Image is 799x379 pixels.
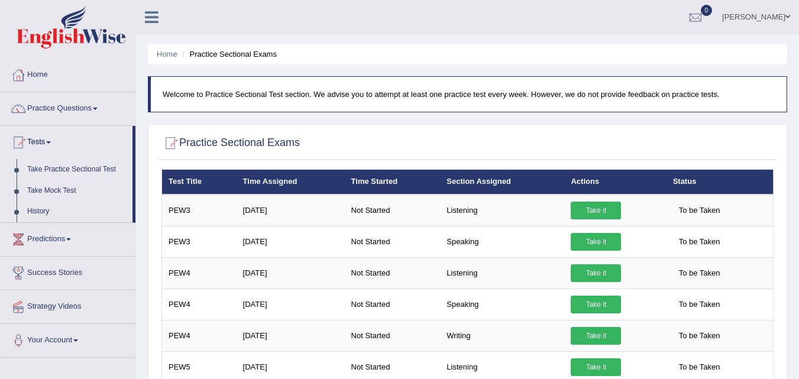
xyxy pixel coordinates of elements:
[179,48,277,60] li: Practice Sectional Exams
[22,159,132,180] a: Take Practice Sectional Test
[440,257,564,289] td: Listening
[571,327,621,345] a: Take it
[1,92,135,122] a: Practice Questions
[673,327,726,345] span: To be Taken
[22,201,132,222] a: History
[571,296,621,313] a: Take it
[673,264,726,282] span: To be Taken
[673,296,726,313] span: To be Taken
[440,195,564,226] td: Listening
[161,134,300,152] h2: Practice Sectional Exams
[440,170,564,195] th: Section Assigned
[237,170,345,195] th: Time Assigned
[162,257,237,289] td: PEW4
[673,202,726,219] span: To be Taken
[345,257,441,289] td: Not Started
[673,233,726,251] span: To be Taken
[162,195,237,226] td: PEW3
[345,195,441,226] td: Not Started
[345,320,441,351] td: Not Started
[237,257,345,289] td: [DATE]
[162,289,237,320] td: PEW4
[1,257,135,286] a: Success Stories
[673,358,726,376] span: To be Taken
[701,5,713,16] span: 0
[162,320,237,351] td: PEW4
[1,126,132,156] a: Tests
[162,170,237,195] th: Test Title
[667,170,774,195] th: Status
[1,223,135,252] a: Predictions
[163,89,775,100] p: Welcome to Practice Sectional Test section. We advise you to attempt at least one practice test e...
[237,226,345,257] td: [DATE]
[564,170,666,195] th: Actions
[345,170,441,195] th: Time Started
[22,180,132,202] a: Take Mock Test
[237,289,345,320] td: [DATE]
[571,264,621,282] a: Take it
[345,289,441,320] td: Not Started
[345,226,441,257] td: Not Started
[440,289,564,320] td: Speaking
[571,358,621,376] a: Take it
[440,320,564,351] td: Writing
[1,59,135,88] a: Home
[1,290,135,320] a: Strategy Videos
[571,233,621,251] a: Take it
[571,202,621,219] a: Take it
[162,226,237,257] td: PEW3
[1,324,135,354] a: Your Account
[237,320,345,351] td: [DATE]
[440,226,564,257] td: Speaking
[157,50,177,59] a: Home
[237,195,345,226] td: [DATE]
